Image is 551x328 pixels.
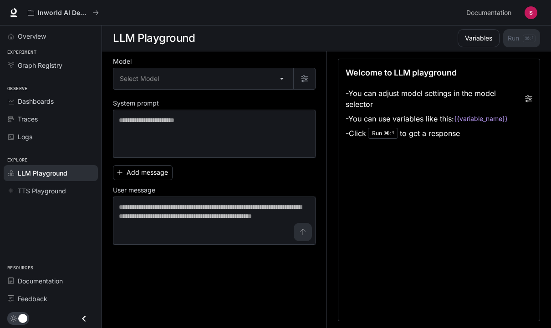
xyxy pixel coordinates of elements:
span: Graph Registry [18,61,62,70]
a: LLM Playground [4,165,98,181]
a: Traces [4,111,98,127]
a: Documentation [463,4,518,22]
span: Traces [18,114,38,124]
a: Documentation [4,273,98,289]
a: Dashboards [4,93,98,109]
button: All workspaces [24,4,103,22]
img: User avatar [525,6,537,19]
a: Overview [4,28,98,44]
span: Documentation [466,7,511,19]
button: Close drawer [74,309,94,328]
p: User message [113,187,155,193]
div: Run [368,128,398,139]
a: Feedback [4,291,98,307]
span: Documentation [18,276,63,286]
p: System prompt [113,100,159,106]
span: Dashboards [18,96,54,106]
div: Select Model [113,68,293,89]
p: Inworld AI Demos [38,9,89,17]
button: Variables [458,29,500,47]
span: Select Model [120,74,159,83]
span: Overview [18,31,46,41]
code: {{variable_name}} [454,114,508,123]
button: User avatar [522,4,540,22]
span: LLM Playground [18,168,67,178]
button: Add message [113,165,173,180]
a: TTS Playground [4,183,98,199]
span: Dark mode toggle [18,313,27,323]
h1: LLM Playground [113,29,195,47]
a: Graph Registry [4,57,98,73]
span: TTS Playground [18,186,66,196]
p: Model [113,58,132,65]
p: ⌘⏎ [384,131,394,136]
span: Logs [18,132,32,141]
span: Feedback [18,294,47,303]
a: Logs [4,129,98,145]
li: - You can adjust model settings in the model selector [346,86,532,111]
p: Welcome to LLM playground [346,66,457,79]
li: - You can use variables like this: [346,111,532,126]
li: - Click to get a response [346,126,532,141]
